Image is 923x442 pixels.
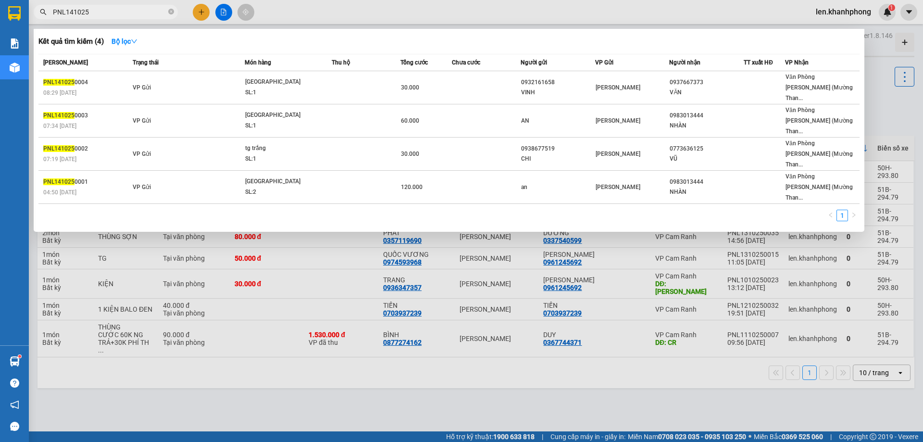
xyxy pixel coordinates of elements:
sup: 1 [18,355,21,358]
span: Văn Phòng [PERSON_NAME] (Mường Than... [786,140,853,168]
img: warehouse-icon [10,356,20,366]
span: Trạng thái [133,59,159,66]
span: left [828,212,834,218]
span: down [131,38,137,45]
div: 0773636125 [670,144,743,154]
div: 0937667373 [670,77,743,88]
div: SL: 1 [245,154,317,164]
li: 1 [836,210,848,221]
span: [PERSON_NAME] [596,84,640,91]
a: 1 [837,210,848,221]
span: Thu hộ [332,59,350,66]
span: Văn Phòng [PERSON_NAME] (Mường Than... [786,107,853,135]
span: Tổng cước [400,59,428,66]
span: [PERSON_NAME] [43,59,88,66]
input: Tìm tên, số ĐT hoặc mã đơn [53,7,166,17]
span: 60.000 [401,117,419,124]
div: 0001 [43,177,130,187]
span: [PERSON_NAME] [596,151,640,157]
div: 0983013444 [670,177,743,187]
span: 120.000 [401,184,423,190]
span: question-circle [10,379,19,388]
div: AN [521,116,595,126]
span: VP Gửi [133,84,151,91]
span: right [851,212,857,218]
div: an [521,182,595,192]
div: VINH [521,88,595,98]
div: SL: 1 [245,88,317,98]
span: Văn Phòng [PERSON_NAME] (Mường Than... [786,74,853,101]
div: SL: 1 [245,121,317,131]
span: 04:50 [DATE] [43,189,76,196]
div: NHÀN [670,187,743,197]
div: 0983013444 [670,111,743,121]
span: PNL141025 [43,112,75,119]
li: Previous Page [825,210,836,221]
div: 0003 [43,111,130,121]
img: warehouse-icon [10,63,20,73]
span: PNL141025 [43,145,75,152]
span: notification [10,400,19,409]
h3: Kết quả tìm kiếm ( 4 ) [38,37,104,47]
span: close-circle [168,8,174,17]
div: NHÀN [670,121,743,131]
span: Món hàng [245,59,271,66]
div: 0938677519 [521,144,595,154]
span: PNL141025 [43,178,75,185]
div: SL: 2 [245,187,317,198]
div: 0932161658 [521,77,595,88]
img: solution-icon [10,38,20,49]
div: [GEOGRAPHIC_DATA] [245,177,317,187]
li: Next Page [848,210,860,221]
span: Người gửi [521,59,547,66]
span: message [10,422,19,431]
img: logo-vxr [8,6,21,21]
div: 0004 [43,77,130,88]
span: VP Gửi [595,59,613,66]
div: 0002 [43,144,130,154]
span: [PERSON_NAME] [596,184,640,190]
strong: Bộ lọc [112,38,137,45]
button: right [848,210,860,221]
span: Chưa cước [452,59,480,66]
span: VP Gửi [133,151,151,157]
span: [PERSON_NAME] [596,117,640,124]
div: VŨ [670,154,743,164]
div: tg trắng [245,143,317,154]
span: search [40,9,47,15]
div: VĂN [670,88,743,98]
button: Bộ lọcdown [104,34,145,49]
span: PNL141025 [43,79,75,86]
span: close-circle [168,9,174,14]
div: [GEOGRAPHIC_DATA] [245,77,317,88]
span: VP Nhận [785,59,809,66]
span: VP Gửi [133,117,151,124]
span: 07:34 [DATE] [43,123,76,129]
span: 08:29 [DATE] [43,89,76,96]
span: 30.000 [401,84,419,91]
button: left [825,210,836,221]
span: VP Gửi [133,184,151,190]
span: Người nhận [669,59,700,66]
div: CHI [521,154,595,164]
span: 30.000 [401,151,419,157]
div: [GEOGRAPHIC_DATA] [245,110,317,121]
span: Văn Phòng [PERSON_NAME] (Mường Than... [786,173,853,201]
span: TT xuất HĐ [744,59,773,66]
span: 07:19 [DATE] [43,156,76,163]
